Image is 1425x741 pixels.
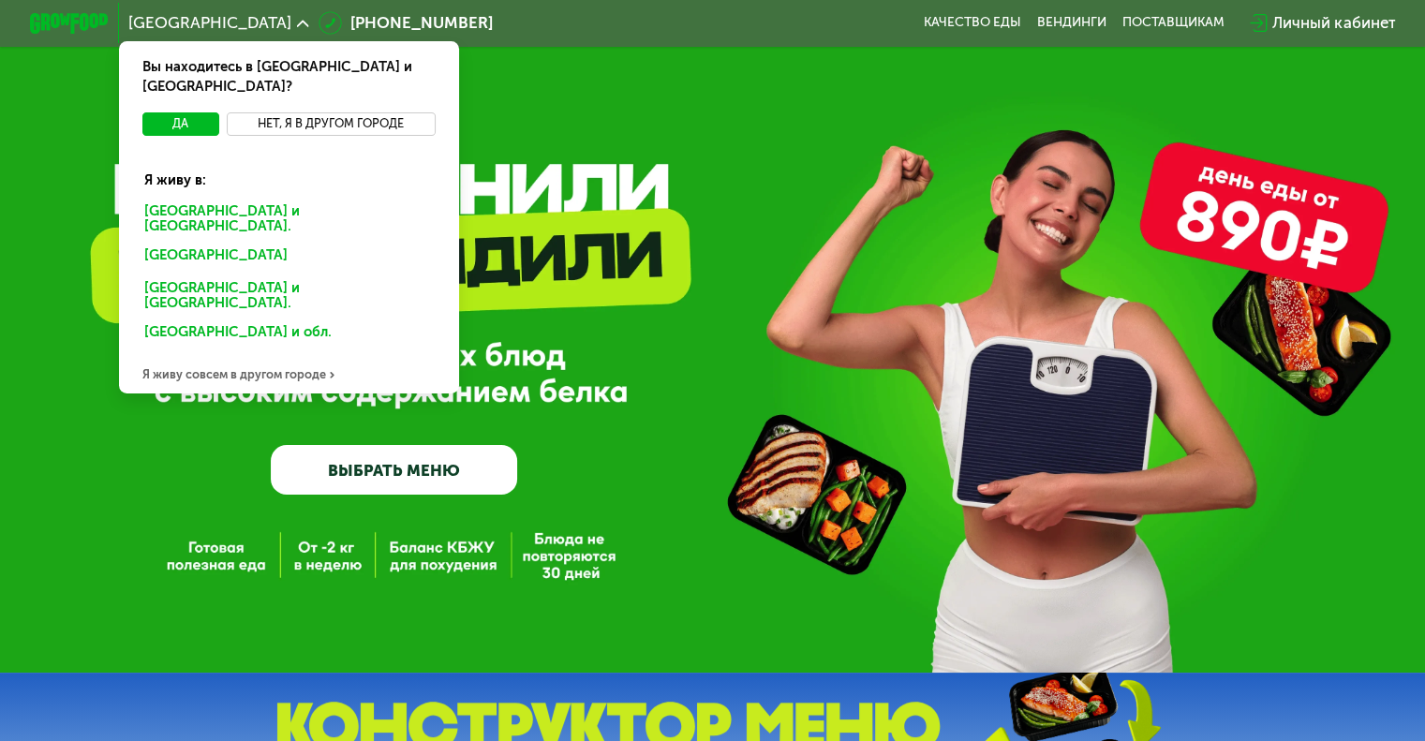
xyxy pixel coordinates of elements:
[1122,15,1225,31] div: поставщикам
[130,155,447,190] div: Я живу в:
[119,354,459,393] div: Я живу совсем в другом городе
[130,275,447,317] div: [GEOGRAPHIC_DATA] и [GEOGRAPHIC_DATA].
[924,15,1021,31] a: Качество еды
[128,15,291,31] span: [GEOGRAPHIC_DATA]
[271,445,517,495] a: ВЫБРАТЬ МЕНЮ
[130,242,439,274] div: [GEOGRAPHIC_DATA]
[119,41,459,112] div: Вы находитесь в [GEOGRAPHIC_DATA] и [GEOGRAPHIC_DATA]?
[1272,11,1395,35] div: Личный кабинет
[1037,15,1106,31] a: Вендинги
[142,112,218,136] button: Да
[227,112,436,136] button: Нет, я в другом городе
[130,319,439,351] div: [GEOGRAPHIC_DATA] и обл.
[319,11,493,35] a: [PHONE_NUMBER]
[130,199,447,240] div: [GEOGRAPHIC_DATA] и [GEOGRAPHIC_DATA].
